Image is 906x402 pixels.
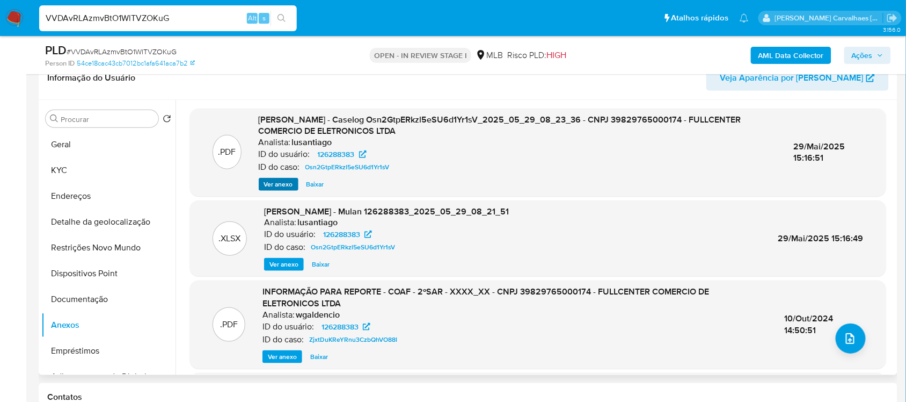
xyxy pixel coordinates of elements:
[306,241,399,254] a: Osn2GtpERkzl5eSU6d1Yr1sV
[740,13,749,23] a: Notificações
[41,235,176,261] button: Restrições Novo Mundo
[262,321,314,332] p: ID do usuário:
[67,46,177,57] span: # VVDAvRLAzmvBtO1WlTVZOKuG
[852,47,873,64] span: Ações
[301,161,394,174] a: Osn2GtpERkzl5eSU6d1Yr1sV
[844,47,891,64] button: Ações
[311,148,373,161] a: 126288383
[310,351,328,362] span: Baixar
[306,179,324,190] span: Baixar
[264,179,293,190] span: Ver anexo
[317,228,378,241] a: 126288383
[41,286,176,312] button: Documentação
[264,217,296,228] p: Analista:
[259,137,291,148] p: Analista:
[309,333,397,346] span: ZjxtDuKReYRnu3CzbQhVO88I
[751,47,831,64] button: AML Data Collector
[41,364,176,390] button: Adiantamentos de Dinheiro
[318,148,355,161] span: 126288383
[301,178,330,191] button: Baixar
[271,11,293,26] button: search-icon
[39,11,297,25] input: Pesquise usuários ou casos...
[720,65,864,91] span: Veja Aparência por [PERSON_NAME]
[219,233,241,245] p: .XLSX
[262,310,295,320] p: Analista:
[163,114,171,126] button: Retornar ao pedido padrão
[264,205,509,218] span: [PERSON_NAME] - Mulan 126288383_2025_05_29_08_21_51
[323,228,360,241] span: 126288383
[883,25,901,34] span: 3.156.0
[248,13,257,23] span: Alt
[507,49,566,61] span: Risco PLD:
[262,13,266,23] span: s
[50,114,59,123] button: Procurar
[262,334,304,345] p: ID do caso:
[61,114,154,124] input: Procurar
[41,312,176,338] button: Anexos
[671,12,729,24] span: Atalhos rápidos
[785,312,834,336] span: 10/Out/2024 14:50:51
[794,140,845,164] span: 29/Mai/2025 15:16:51
[41,261,176,286] button: Dispositivos Point
[311,241,395,254] span: Osn2GtpERkzl5eSU6d1Yr1sV
[259,113,741,138] span: [PERSON_NAME] - Caselog Osn2GtpERkzl5eSU6d1Yr1sV_2025_05_29_08_23_36 - CNPJ 39829765000174 - FULL...
[41,157,176,183] button: KYC
[292,137,332,148] h6: lusantiago
[45,41,67,59] b: PLD
[315,320,377,333] a: 126288383
[218,146,236,158] p: .PDF
[262,350,302,363] button: Ver anexo
[305,333,401,346] a: ZjxtDuKReYRnu3CzbQhVO88I
[259,178,298,191] button: Ver anexo
[269,259,298,270] span: Ver anexo
[370,48,471,63] p: OPEN - IN REVIEW STAGE I
[706,65,889,91] button: Veja Aparência por [PERSON_NAME]
[220,319,238,331] p: .PDF
[296,310,340,320] h6: wgaldencio
[305,161,390,174] span: Osn2GtpERkzl5eSU6d1Yr1sV
[259,162,300,173] p: ID do caso:
[41,132,176,157] button: Geral
[322,320,359,333] span: 126288383
[887,12,898,24] a: Sair
[778,232,864,245] span: 29/Mai/2025 15:16:49
[312,259,330,270] span: Baixar
[41,209,176,235] button: Detalhe da geolocalização
[41,183,176,209] button: Endereços
[836,324,866,354] button: upload-file
[77,59,195,68] a: 54ce18cac43cb7012bc1afa641aca7b2
[264,242,305,253] p: ID do caso:
[47,73,135,83] h1: Informação do Usuário
[305,350,333,363] button: Baixar
[546,49,566,61] span: HIGH
[264,229,316,240] p: ID do usuário:
[268,351,297,362] span: Ver anexo
[775,13,883,23] p: sara.carvalhaes@mercadopago.com.br
[259,149,310,160] p: ID do usuário:
[45,59,75,68] b: Person ID
[476,49,503,61] div: MLB
[262,285,709,310] span: INFORMAÇÃO PARA REPORTE - COAF - 2ºSAR - XXXX_XX - CNPJ 39829765000174 - FULLCENTER COMERCIO DE E...
[297,217,338,228] h6: lusantiago
[306,258,335,271] button: Baixar
[264,258,304,271] button: Ver anexo
[758,47,824,64] b: AML Data Collector
[41,338,176,364] button: Empréstimos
